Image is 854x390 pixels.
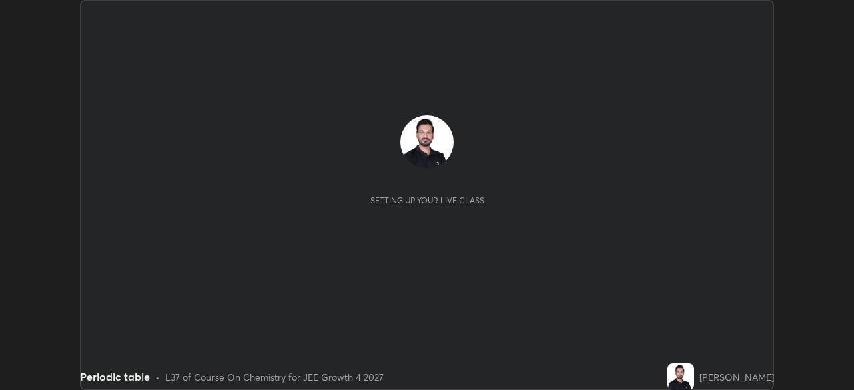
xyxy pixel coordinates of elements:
div: L37 of Course On Chemistry for JEE Growth 4 2027 [165,370,384,384]
img: 4e1817fbb27c49faa6560c8ebe6e622e.jpg [667,363,694,390]
div: [PERSON_NAME] [699,370,774,384]
div: Setting up your live class [370,195,484,205]
div: Periodic table [80,369,150,385]
img: 4e1817fbb27c49faa6560c8ebe6e622e.jpg [400,115,454,169]
div: • [155,370,160,384]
